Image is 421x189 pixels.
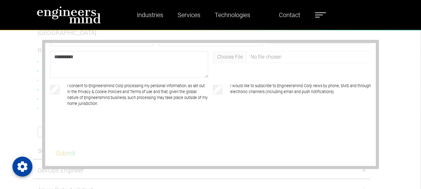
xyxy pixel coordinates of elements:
[175,8,203,22] a: Services
[67,83,208,107] label: I consent to Engineersmind Corp processing my personal information, as set out in the Privacy & C...
[51,122,146,147] iframe: reCAPTCHA
[212,8,253,22] a: Technologies
[37,6,101,24] img: logo
[230,83,371,107] label: I would like to subscribe to Engineersmind Corp news by phone, SMS and through electronic channel...
[276,8,303,22] a: Contact
[134,8,166,22] a: Industries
